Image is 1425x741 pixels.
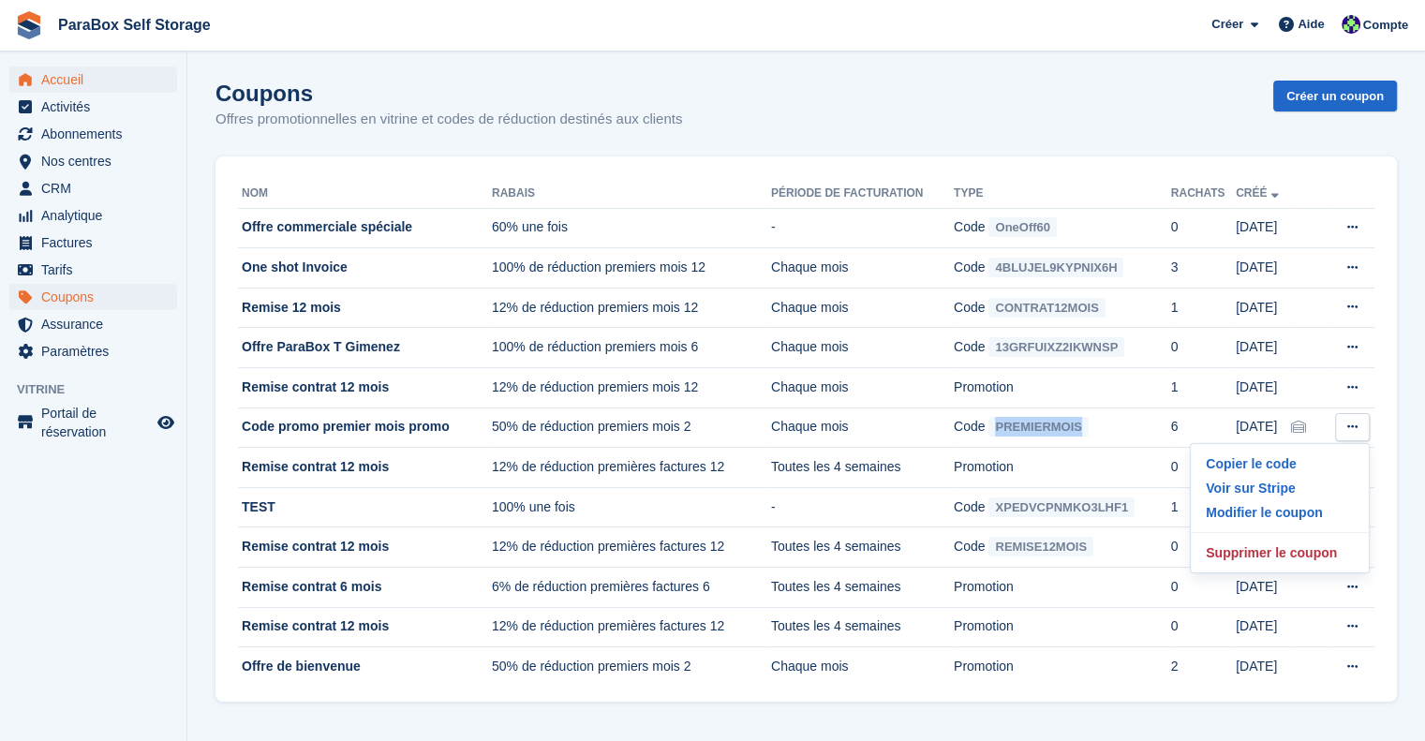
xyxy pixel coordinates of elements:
[238,448,492,488] td: Remise contrat 12 mois
[9,230,177,256] a: menu
[954,288,1171,328] td: Code
[9,94,177,120] a: menu
[771,607,954,647] td: Toutes les 4 semaines
[1171,607,1236,647] td: 0
[238,487,492,527] td: TEST
[41,202,154,229] span: Analytique
[41,311,154,337] span: Assurance
[1171,248,1236,289] td: 3
[41,284,154,310] span: Coupons
[954,487,1171,527] td: Code
[954,408,1171,448] td: Code
[1342,15,1360,34] img: Tess Bédat
[9,338,177,364] a: menu
[492,647,771,687] td: 50% de réduction premiers mois 2
[1363,16,1408,35] span: Compte
[238,288,492,328] td: Remise 12 mois
[1236,186,1282,200] a: Créé
[1236,208,1291,248] td: [DATE]
[492,368,771,408] td: 12% de réduction premiers mois 12
[492,607,771,647] td: 12% de réduction premières factures 12
[492,408,771,448] td: 50% de réduction premiers mois 2
[1171,288,1236,328] td: 1
[954,179,1171,209] th: Type
[1171,527,1236,568] td: 0
[1171,448,1236,488] td: 0
[492,288,771,328] td: 12% de réduction premiers mois 12
[238,408,492,448] td: Code promo premier mois promo
[238,208,492,248] td: Offre commerciale spéciale
[1171,408,1236,448] td: 6
[954,208,1171,248] td: Code
[155,411,177,434] a: Boutique d'aperçu
[41,67,154,93] span: Accueil
[771,328,954,368] td: Chaque mois
[1198,500,1361,525] a: Modifier le coupon
[492,328,771,368] td: 100% de réduction premiers mois 6
[9,404,177,441] a: menu
[492,527,771,568] td: 12% de réduction premières factures 12
[771,487,954,527] td: -
[238,179,492,209] th: Nom
[954,568,1171,608] td: Promotion
[9,121,177,147] a: menu
[988,217,1057,237] span: OneOff60
[1273,81,1397,111] a: Créer un coupon
[41,338,154,364] span: Paramètres
[771,248,954,289] td: Chaque mois
[1198,452,1361,476] p: Copier le code
[41,257,154,283] span: Tarifs
[492,568,771,608] td: 6% de réduction premières factures 6
[954,647,1171,687] td: Promotion
[215,81,682,106] h1: Coupons
[771,647,954,687] td: Chaque mois
[41,404,154,441] span: Portail de réservation
[41,121,154,147] span: Abonnements
[954,448,1171,488] td: Promotion
[1171,208,1236,248] td: 0
[1236,647,1291,687] td: [DATE]
[1171,487,1236,527] td: 1
[1171,179,1236,209] th: Rachats
[1198,476,1361,500] a: Voir sur Stripe
[9,67,177,93] a: menu
[41,230,154,256] span: Factures
[238,527,492,568] td: Remise contrat 12 mois
[771,208,954,248] td: -
[492,179,771,209] th: Rabais
[1171,328,1236,368] td: 0
[954,527,1171,568] td: Code
[215,109,682,130] p: Offres promotionnelles en vitrine et codes de réduction destinés aux clients
[1171,647,1236,687] td: 2
[954,607,1171,647] td: Promotion
[954,248,1171,289] td: Code
[1198,541,1361,565] a: Supprimer le coupon
[1298,15,1324,34] span: Aide
[954,328,1171,368] td: Code
[771,527,954,568] td: Toutes les 4 semaines
[41,148,154,174] span: Nos centres
[492,248,771,289] td: 100% de réduction premiers mois 12
[1236,607,1291,647] td: [DATE]
[771,179,954,209] th: Période de facturation
[988,258,1123,277] span: 4BLUJEL9KYPNIX6H
[9,148,177,174] a: menu
[771,568,954,608] td: Toutes les 4 semaines
[1211,15,1243,34] span: Créer
[988,537,1093,556] span: REMISE12MOIS
[17,380,186,399] span: Vitrine
[238,607,492,647] td: Remise contrat 12 mois
[988,497,1135,517] span: XPEDVCPNMKO3LHF1
[771,448,954,488] td: Toutes les 4 semaines
[238,647,492,687] td: Offre de bienvenue
[492,487,771,527] td: 100% une fois
[1236,408,1291,448] td: [DATE]
[51,9,218,40] a: ParaBox Self Storage
[15,11,43,39] img: stora-icon-8386f47178a22dfd0bd8f6a31ec36ba5ce8667c1dd55bd0f319d3a0aa187defe.svg
[988,337,1124,357] span: 13GRFUIXZ2IKWNSP
[9,257,177,283] a: menu
[1236,568,1291,608] td: [DATE]
[9,175,177,201] a: menu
